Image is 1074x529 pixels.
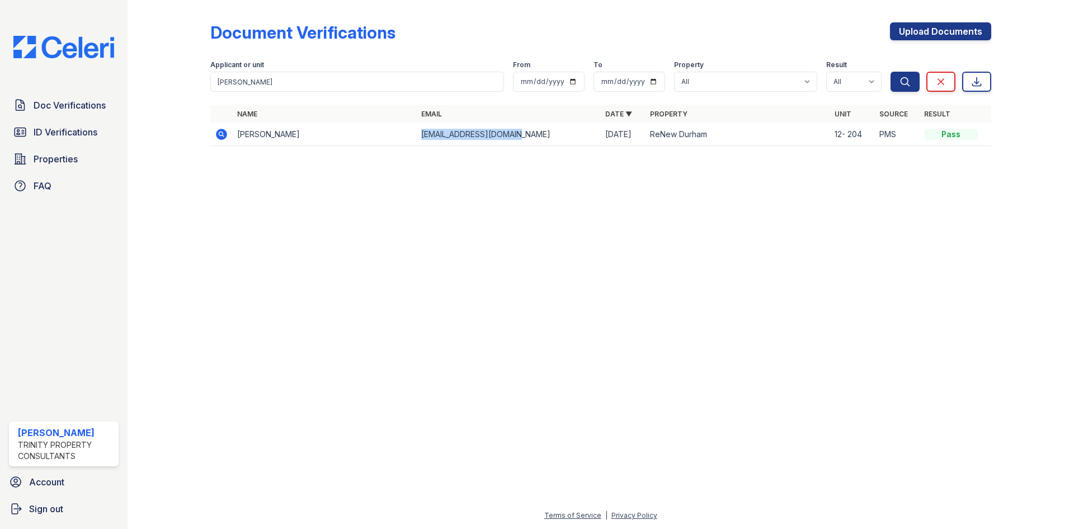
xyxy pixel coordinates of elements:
[9,175,119,197] a: FAQ
[544,511,601,519] a: Terms of Service
[18,426,114,439] div: [PERSON_NAME]
[29,502,63,516] span: Sign out
[210,72,504,92] input: Search by name, email, or unit number
[513,60,530,69] label: From
[237,110,257,118] a: Name
[601,123,646,146] td: [DATE]
[879,110,908,118] a: Source
[835,110,851,118] a: Unit
[611,511,657,519] a: Privacy Policy
[4,498,123,520] a: Sign out
[34,152,78,166] span: Properties
[674,60,704,69] label: Property
[9,148,119,170] a: Properties
[210,60,264,69] label: Applicant or unit
[417,123,601,146] td: [EMAIL_ADDRESS][DOMAIN_NAME]
[924,129,978,140] div: Pass
[646,123,830,146] td: ReNew Durham
[830,123,875,146] td: 12- 204
[605,110,632,118] a: Date ▼
[650,110,687,118] a: Property
[18,439,114,462] div: Trinity Property Consultants
[593,60,602,69] label: To
[9,121,119,143] a: ID Verifications
[924,110,950,118] a: Result
[34,179,51,193] span: FAQ
[34,99,106,112] span: Doc Verifications
[890,22,991,40] a: Upload Documents
[875,123,920,146] td: PMS
[34,125,97,139] span: ID Verifications
[210,22,395,43] div: Document Verifications
[4,471,123,493] a: Account
[605,511,607,519] div: |
[826,60,847,69] label: Result
[9,94,119,116] a: Doc Verifications
[421,110,442,118] a: Email
[233,123,417,146] td: [PERSON_NAME]
[4,36,123,58] img: CE_Logo_Blue-a8612792a0a2168367f1c8372b55b34899dd931a85d93a1a3d3e32e68fde9ad4.png
[29,475,64,489] span: Account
